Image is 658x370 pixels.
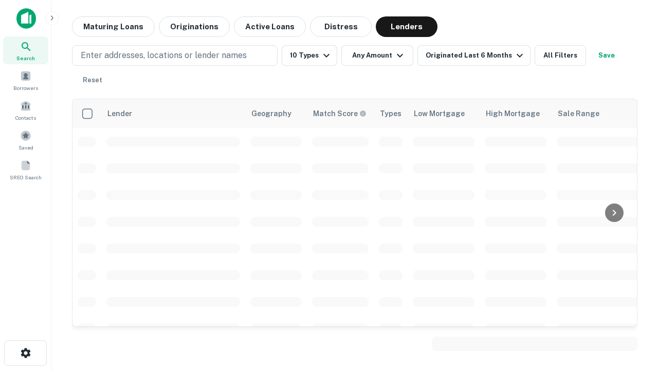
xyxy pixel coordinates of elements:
th: Types [374,99,408,128]
div: Low Mortgage [414,107,465,120]
span: Contacts [15,114,36,122]
th: Lender [101,99,245,128]
th: Low Mortgage [408,99,480,128]
button: 10 Types [282,45,337,66]
p: Enter addresses, locations or lender names [81,49,247,62]
button: Distress [310,16,372,37]
span: Saved [19,143,33,152]
button: All Filters [535,45,586,66]
button: Save your search to get updates of matches that match your search criteria. [590,45,623,66]
button: Maturing Loans [72,16,155,37]
button: Enter addresses, locations or lender names [72,45,278,66]
th: Capitalize uses an advanced AI algorithm to match your search with the best lender. The match sco... [307,99,374,128]
h6: Match Score [313,108,364,119]
a: SREO Search [3,156,48,183]
button: Originated Last 6 Months [417,45,531,66]
img: capitalize-icon.png [16,8,36,29]
a: Borrowers [3,66,48,94]
th: High Mortgage [480,99,552,128]
span: SREO Search [10,173,42,181]
button: Any Amount [341,45,413,66]
button: Originations [159,16,230,37]
div: Lender [107,107,132,120]
button: Lenders [376,16,437,37]
iframe: Chat Widget [607,288,658,337]
button: Active Loans [234,16,306,37]
span: Search [16,54,35,62]
div: Sale Range [558,107,599,120]
th: Sale Range [552,99,644,128]
div: Geography [251,107,291,120]
span: Borrowers [13,84,38,92]
button: Reset [76,70,109,90]
div: High Mortgage [486,107,540,120]
div: Originated Last 6 Months [426,49,526,62]
div: Capitalize uses an advanced AI algorithm to match your search with the best lender. The match sco... [313,108,367,119]
a: Search [3,36,48,64]
div: Types [380,107,401,120]
a: Saved [3,126,48,154]
th: Geography [245,99,307,128]
a: Contacts [3,96,48,124]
